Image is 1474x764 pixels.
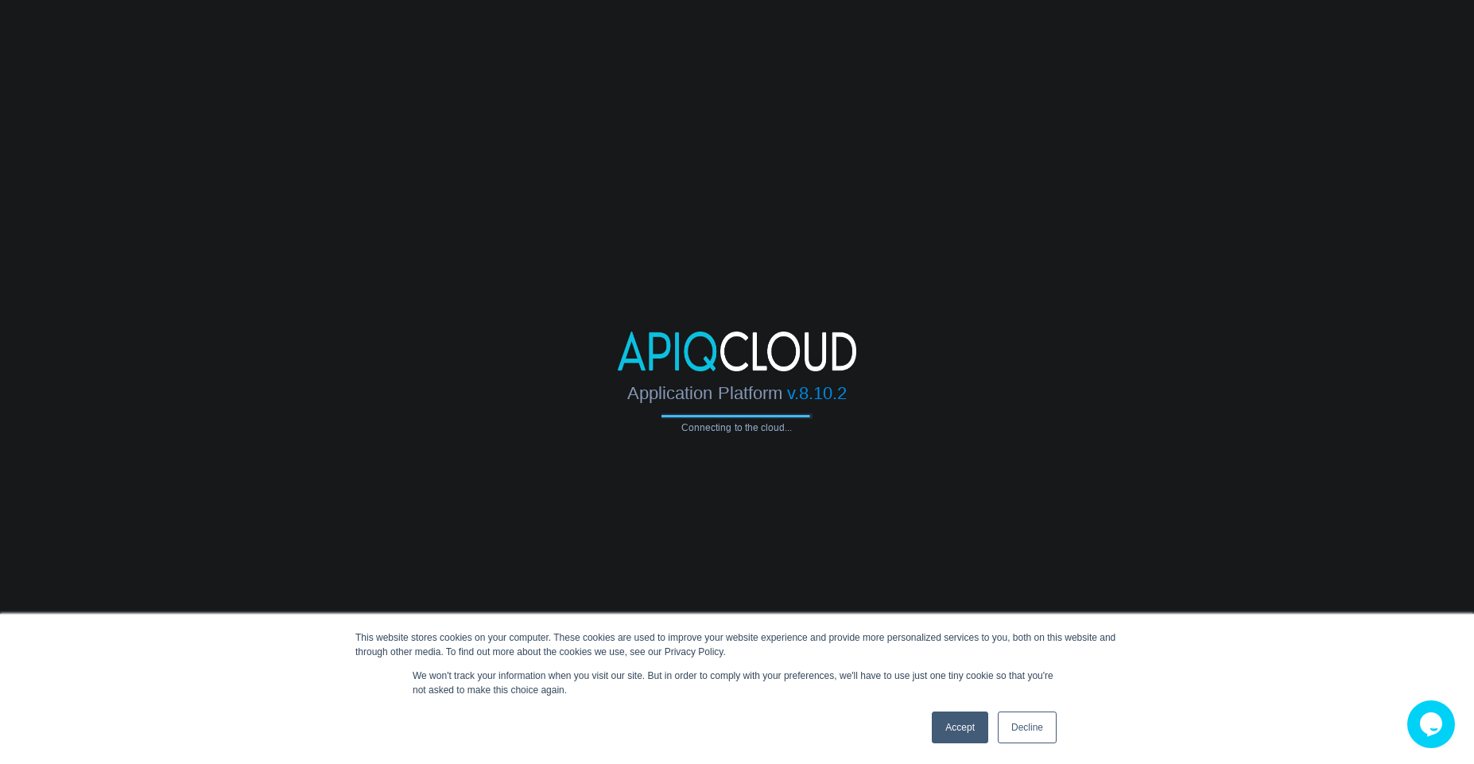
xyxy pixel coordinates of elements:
span: Connecting to the cloud... [661,422,813,433]
div: This website stores cookies on your computer. These cookies are used to improve your website expe... [355,630,1119,659]
span: Application Platform [627,383,782,403]
iframe: chat widget [1407,700,1458,748]
a: Accept [932,712,988,743]
span: v.8.10.2 [787,383,847,403]
p: We won't track your information when you visit our site. But in order to comply with your prefere... [413,669,1061,697]
img: ApiqCloud-BlueWhite.png [618,332,856,371]
a: Decline [998,712,1057,743]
